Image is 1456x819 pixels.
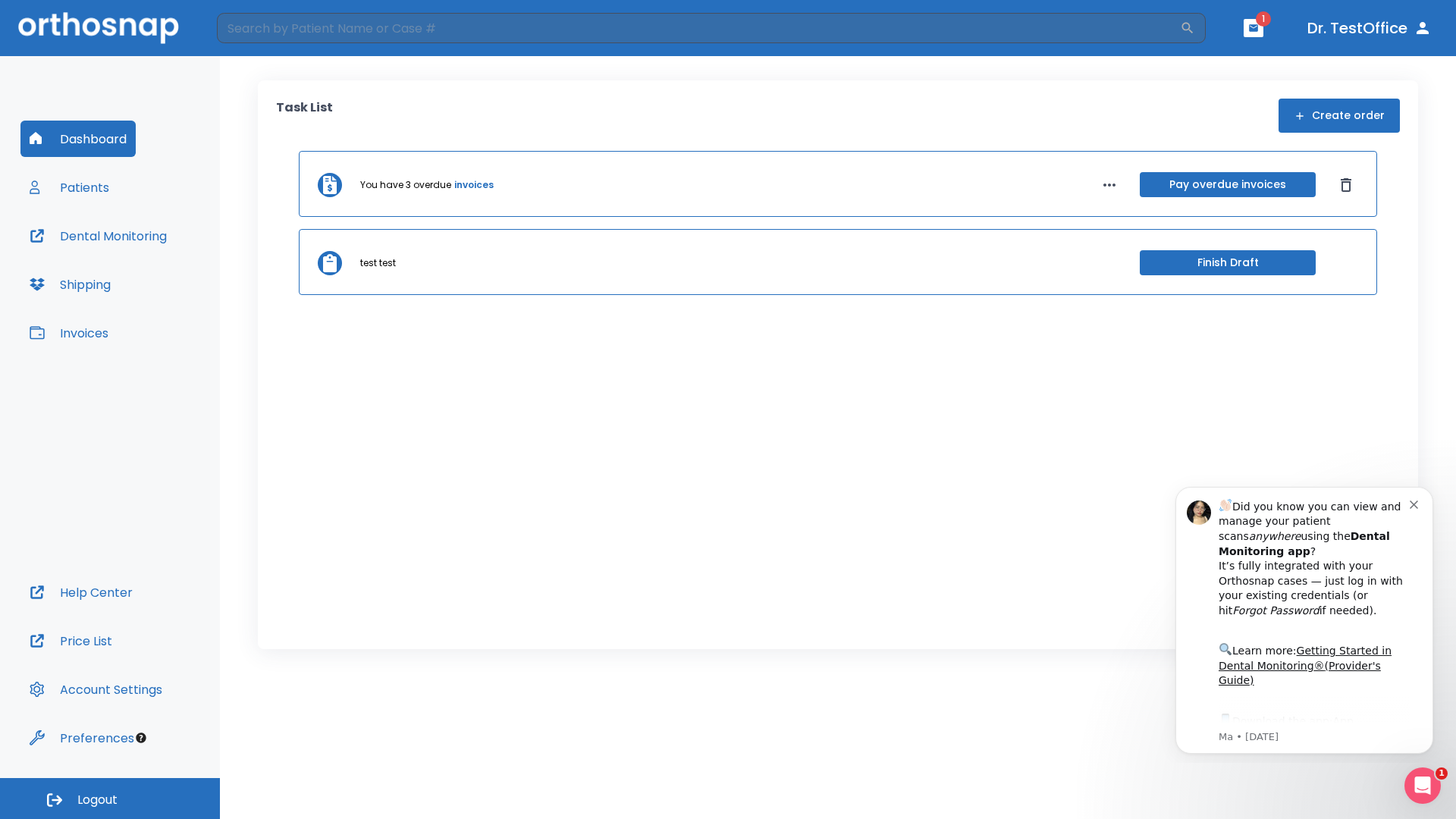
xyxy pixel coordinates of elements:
[20,121,136,157] button: Dashboard
[20,671,171,708] button: Account Settings
[1153,473,1456,763] iframe: Intercom notifications message
[20,623,121,659] button: Price List
[66,238,257,315] div: Download the app: | ​ Let us know if you need help getting started!
[66,242,201,269] a: App Store
[134,731,148,745] div: Tooltip anchor
[217,13,1180,43] input: Search by Patient Name or Case #
[276,99,333,133] p: Task List
[1334,173,1358,197] button: Dismiss
[1140,250,1316,275] button: Finish Draft
[1404,767,1441,804] iframe: Intercom live chat
[20,169,118,206] button: Patients
[20,574,142,610] button: Help Center
[1301,14,1438,42] button: Dr. TestOffice
[1140,172,1316,197] button: Pay overdue invoices
[66,257,257,271] p: Message from Ma, sent 5w ago
[20,266,120,303] button: Shipping
[257,24,269,36] button: Dismiss notification
[20,720,143,756] button: Preferences
[18,12,179,43] img: Orthosnap
[1436,767,1448,780] span: 1
[20,315,118,351] button: Invoices
[1256,11,1271,27] span: 1
[360,178,451,192] p: You have 3 overdue
[20,218,176,254] button: Dental Monitoring
[454,178,494,192] a: invoices
[1279,99,1400,133] button: Create order
[360,256,396,270] p: test test
[77,792,118,808] span: Logout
